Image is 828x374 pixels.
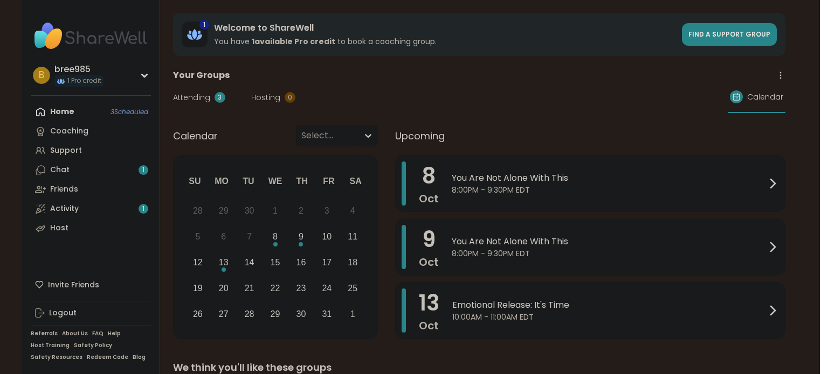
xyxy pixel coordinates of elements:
[419,255,439,270] span: Oct
[341,277,364,300] div: Choose Saturday, October 25th, 2025
[452,185,766,196] span: 8:00PM - 9:30PM EDT
[50,145,82,156] div: Support
[133,354,146,361] a: Blog
[212,251,235,274] div: Choose Monday, October 13th, 2025
[49,308,77,319] div: Logout
[108,330,121,337] a: Help
[238,200,261,223] div: Not available Tuesday, September 30th, 2025
[350,203,355,218] div: 4
[215,92,225,103] div: 3
[325,203,329,218] div: 3
[238,225,261,249] div: Not available Tuesday, October 7th, 2025
[419,191,439,206] span: Oct
[290,170,314,193] div: Th
[219,203,229,218] div: 29
[348,255,357,270] div: 18
[341,200,364,223] div: Not available Saturday, October 4th, 2025
[273,203,278,218] div: 1
[212,302,235,326] div: Choose Monday, October 27th, 2025
[322,255,332,270] div: 17
[271,307,280,321] div: 29
[39,68,44,82] span: b
[682,23,777,46] a: Find a support group
[199,20,209,30] div: 1
[245,203,254,218] div: 30
[212,277,235,300] div: Choose Monday, October 20th, 2025
[219,307,229,321] div: 27
[173,92,210,103] span: Attending
[50,184,78,195] div: Friends
[237,170,260,193] div: Tu
[422,161,436,191] span: 8
[92,330,103,337] a: FAQ
[315,251,339,274] div: Choose Friday, October 17th, 2025
[187,251,210,274] div: Choose Sunday, October 12th, 2025
[221,229,226,244] div: 6
[142,166,144,175] span: 1
[289,277,313,300] div: Choose Thursday, October 23rd, 2025
[422,224,436,255] span: 9
[252,36,335,47] b: 1 available Pro credit
[350,307,355,321] div: 1
[173,69,230,82] span: Your Groups
[31,330,58,337] a: Referrals
[31,160,151,180] a: Chat1
[31,354,82,361] a: Safety Resources
[87,354,128,361] a: Redeem Code
[452,248,766,259] span: 8:00PM - 9:30PM EDT
[238,251,261,274] div: Choose Tuesday, October 14th, 2025
[264,200,287,223] div: Not available Wednesday, October 1st, 2025
[289,200,313,223] div: Not available Thursday, October 2nd, 2025
[193,281,203,295] div: 19
[31,304,151,323] a: Logout
[419,318,439,333] span: Oct
[341,225,364,249] div: Choose Saturday, October 11th, 2025
[245,307,254,321] div: 28
[62,330,88,337] a: About Us
[296,307,306,321] div: 30
[271,255,280,270] div: 15
[195,229,200,244] div: 5
[31,180,151,199] a: Friends
[210,170,233,193] div: Mo
[264,302,287,326] div: Choose Wednesday, October 29th, 2025
[296,255,306,270] div: 16
[31,275,151,294] div: Invite Friends
[187,225,210,249] div: Not available Sunday, October 5th, 2025
[322,229,332,244] div: 10
[193,307,203,321] div: 26
[187,277,210,300] div: Choose Sunday, October 19th, 2025
[452,312,766,323] span: 10:00AM - 11:00AM EDT
[289,251,313,274] div: Choose Thursday, October 16th, 2025
[238,302,261,326] div: Choose Tuesday, October 28th, 2025
[187,302,210,326] div: Choose Sunday, October 26th, 2025
[322,281,332,295] div: 24
[173,129,218,143] span: Calendar
[285,92,295,103] div: 0
[452,235,766,248] span: You Are Not Alone With This
[214,36,675,47] h3: You have to book a coaching group.
[142,204,144,214] span: 1
[193,203,203,218] div: 28
[419,288,439,318] span: 13
[245,255,254,270] div: 14
[50,203,79,214] div: Activity
[212,200,235,223] div: Not available Monday, September 29th, 2025
[50,126,88,137] div: Coaching
[264,225,287,249] div: Choose Wednesday, October 8th, 2025
[747,91,783,103] span: Calendar
[245,281,254,295] div: 21
[31,122,151,141] a: Coaching
[183,170,206,193] div: Su
[193,255,203,270] div: 12
[212,225,235,249] div: Not available Monday, October 6th, 2025
[31,17,151,55] img: ShareWell Nav Logo
[395,129,445,143] span: Upcoming
[50,223,68,234] div: Host
[264,251,287,274] div: Choose Wednesday, October 15th, 2025
[315,277,339,300] div: Choose Friday, October 24th, 2025
[348,229,357,244] div: 11
[315,200,339,223] div: Not available Friday, October 3rd, 2025
[185,198,365,327] div: month 2025-10
[289,302,313,326] div: Choose Thursday, October 30th, 2025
